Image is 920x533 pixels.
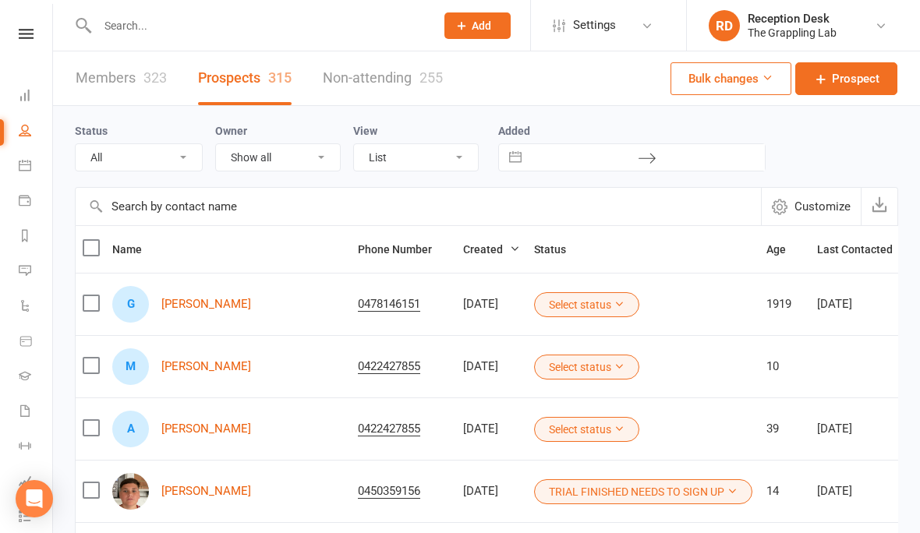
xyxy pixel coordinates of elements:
[534,243,583,256] span: Status
[463,422,520,436] div: [DATE]
[817,243,910,256] span: Last Contacted
[161,360,251,373] a: [PERSON_NAME]
[794,197,851,216] span: Customize
[748,12,837,26] div: Reception Desk
[75,125,108,137] label: Status
[817,422,910,436] div: [DATE]
[501,144,529,171] button: Interact with the calendar and add the check-in date for your trip.
[534,417,639,442] button: Select status
[19,150,54,185] a: Calendar
[198,51,292,105] a: Prospects315
[817,240,910,259] button: Last Contacted
[766,485,803,498] div: 14
[463,360,520,373] div: [DATE]
[766,422,803,436] div: 39
[766,243,803,256] span: Age
[112,243,159,256] span: Name
[215,125,247,137] label: Owner
[112,473,149,510] img: Jaziah
[534,479,752,504] button: TRIAL FINISHED NEEDS TO SIGN UP
[112,411,149,447] div: Ahmed
[323,51,443,105] a: Non-attending255
[19,185,54,220] a: Payments
[498,125,766,137] label: Added
[748,26,837,40] div: The Grappling Lab
[358,243,449,256] span: Phone Number
[573,8,616,43] span: Settings
[472,19,491,32] span: Add
[832,69,879,88] span: Prospect
[817,298,910,311] div: [DATE]
[19,465,54,500] a: Assessments
[76,51,167,105] a: Members323
[795,62,897,95] a: Prospect
[16,480,53,517] div: Open Intercom Messenger
[761,188,861,225] button: Customize
[463,243,520,256] span: Created
[534,355,639,379] button: Select status
[353,125,377,137] label: View
[463,240,520,259] button: Created
[112,348,149,385] div: Michael
[419,69,443,86] div: 255
[817,485,910,498] div: [DATE]
[463,298,520,311] div: [DATE]
[671,62,791,95] button: Bulk changes
[19,220,54,255] a: Reports
[19,325,54,360] a: Product Sales
[268,69,292,86] div: 315
[161,422,251,436] a: [PERSON_NAME]
[534,292,639,317] button: Select status
[463,485,520,498] div: [DATE]
[161,485,251,498] a: [PERSON_NAME]
[766,240,803,259] button: Age
[112,240,159,259] button: Name
[766,298,803,311] div: 1919
[161,298,251,311] a: [PERSON_NAME]
[444,12,511,39] button: Add
[358,240,449,259] button: Phone Number
[19,79,54,115] a: Dashboard
[76,188,761,225] input: Search by contact name
[534,240,583,259] button: Status
[112,286,149,323] div: Gabriel
[143,69,167,86] div: 323
[93,15,424,37] input: Search...
[19,115,54,150] a: People
[766,360,803,373] div: 10
[709,10,740,41] div: RD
